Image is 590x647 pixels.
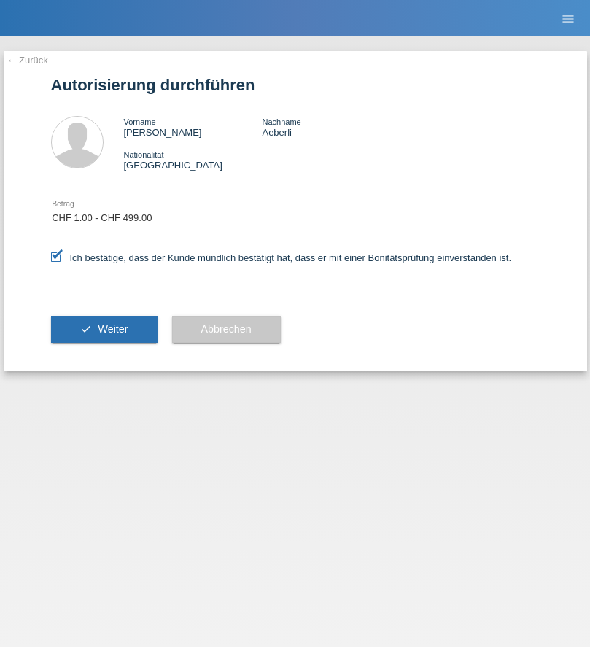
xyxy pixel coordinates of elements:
div: Aeberli [262,116,400,138]
h1: Autorisierung durchführen [51,76,540,94]
i: check [80,323,92,335]
div: [GEOGRAPHIC_DATA] [124,149,263,171]
div: [PERSON_NAME] [124,116,263,138]
button: check Weiter [51,316,158,344]
span: Abbrechen [201,323,252,335]
span: Nachname [262,117,300,126]
span: Nationalität [124,150,164,159]
span: Vorname [124,117,156,126]
a: menu [554,14,583,23]
span: Weiter [98,323,128,335]
a: ← Zurück [7,55,48,66]
label: Ich bestätige, dass der Kunde mündlich bestätigt hat, dass er mit einer Bonitätsprüfung einversta... [51,252,512,263]
i: menu [561,12,575,26]
button: Abbrechen [172,316,281,344]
